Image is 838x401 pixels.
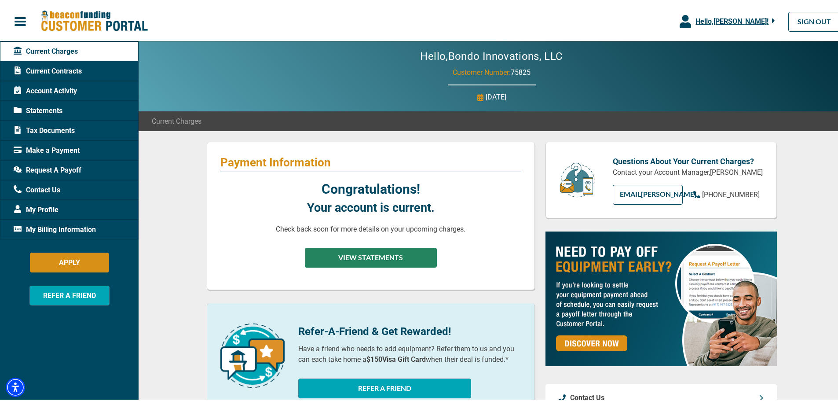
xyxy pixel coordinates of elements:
[298,342,521,363] p: Have a friend who needs to add equipment? Refer them to us and you can each take home a when thei...
[40,8,148,31] img: Beacon Funding Customer Portal Logo
[613,183,683,203] a: EMAIL[PERSON_NAME]
[545,230,777,364] img: payoff-ad-px.jpg
[276,222,465,233] p: Check back soon for more details on your upcoming charges.
[14,84,77,95] span: Account Activity
[14,104,62,114] span: Statements
[29,284,110,304] button: REFER A FRIEND
[453,66,511,75] span: Customer Number:
[14,44,78,55] span: Current Charges
[702,189,760,197] span: [PHONE_NUMBER]
[14,143,80,154] span: Make a Payment
[613,154,763,166] p: Questions About Your Current Charges?
[14,163,81,174] span: Request A Payoff
[220,154,521,168] p: Payment Information
[14,203,59,213] span: My Profile
[693,188,760,199] a: [PHONE_NUMBER]
[14,223,96,233] span: My Billing Information
[557,160,597,197] img: customer-service.png
[298,322,521,338] p: Refer-A-Friend & Get Rewarded!
[6,376,25,395] div: Accessibility Menu
[298,377,471,397] button: REFER A FRIEND
[14,64,82,75] span: Current Contracts
[220,322,285,386] img: refer-a-friend-icon.png
[613,166,763,176] p: Contact your Account Manager, [PERSON_NAME]
[695,15,768,24] span: Hello, [PERSON_NAME] !
[14,183,60,194] span: Contact Us
[14,124,75,134] span: Tax Documents
[152,114,201,125] span: Current Charges
[307,197,435,215] p: Your account is current.
[486,90,506,101] p: [DATE]
[366,353,426,362] b: $150 Visa Gift Card
[394,48,589,61] h2: Hello, Bondo Innovations, LLC
[322,177,420,197] p: Congratulations!
[511,66,531,75] span: 75825
[305,246,437,266] button: VIEW STATEMENTS
[30,251,109,271] button: APPLY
